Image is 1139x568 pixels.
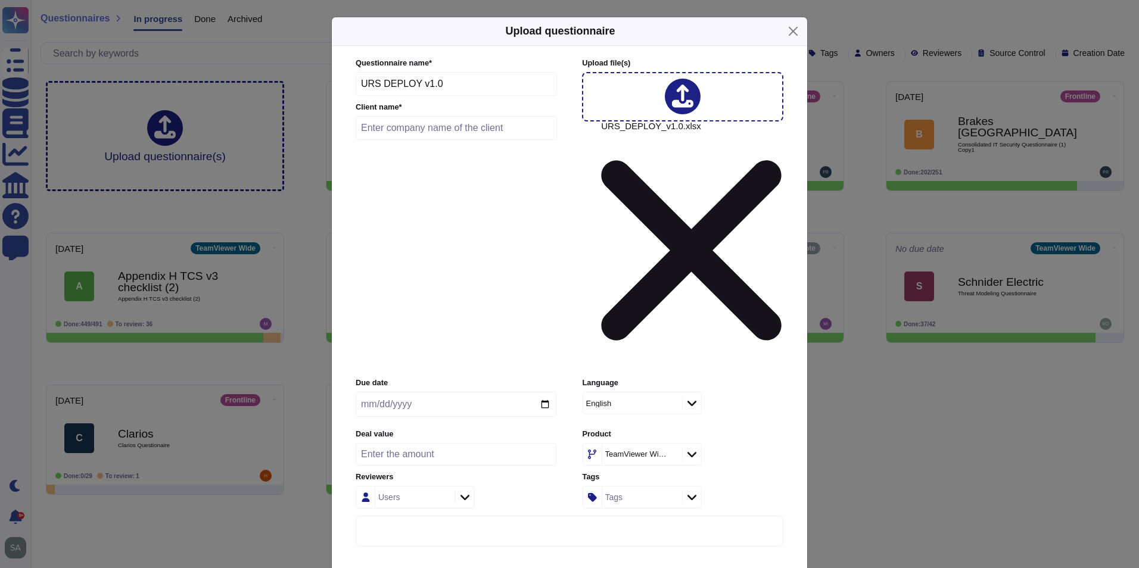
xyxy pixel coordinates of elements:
div: TeamViewer Wide [605,450,667,458]
label: Product [583,430,783,438]
span: URS_DEPLOY_v1.0.xlsx [601,121,782,370]
button: Close [784,22,802,40]
div: Tags [605,493,623,501]
input: Enter the amount [356,443,556,466]
label: Language [583,379,783,387]
input: Enter company name of the client [356,116,557,140]
div: Users [378,493,400,501]
span: Upload file (s) [582,58,630,67]
label: Questionnaire name [356,60,557,67]
label: Due date [356,379,556,387]
label: Client name [356,104,557,111]
input: Due date [356,392,556,417]
input: Enter questionnaire name [356,72,557,96]
label: Deal value [356,430,556,438]
label: Tags [583,473,783,481]
div: English [586,400,612,407]
label: Reviewers [356,473,556,481]
h5: Upload questionnaire [505,23,615,39]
